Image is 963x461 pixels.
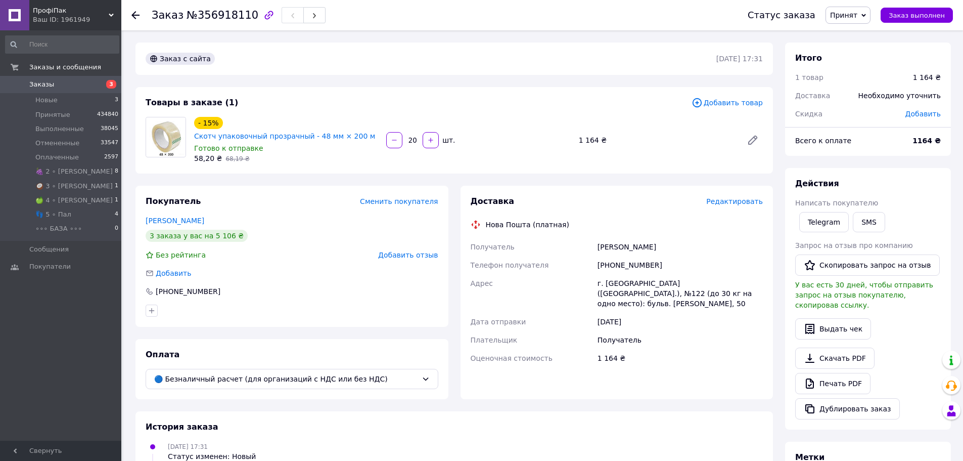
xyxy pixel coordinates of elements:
a: Telegram [799,212,849,232]
span: 🔵 Безналичный расчет (для организаций с НДС или без НДС) [154,373,418,385]
button: Заказ выполнен [881,8,953,23]
span: Адрес [471,279,493,287]
a: Печать PDF [795,373,870,394]
a: Скачать PDF [795,348,875,369]
span: 1 товар [795,73,823,81]
span: Скидка [795,110,822,118]
span: Оплаченные [35,153,79,162]
img: Скотч упаковочный прозрачный - 48 мм × 200 м [146,118,186,156]
span: 👣 5 ∘ Пал [35,210,71,219]
button: SMS [853,212,885,232]
span: Всего к оплате [795,137,851,145]
span: 1 [115,182,118,191]
span: Заказ [152,9,184,21]
span: 🍇 2 ∘ [PERSON_NAME] [35,167,113,176]
span: Итого [795,53,822,63]
div: - 15% [194,117,223,129]
span: 4 [115,210,118,219]
a: [PERSON_NAME] [146,217,204,225]
div: Заказ с сайта [146,53,215,65]
span: 3 [106,80,116,89]
div: Ваш ID: 1961949 [33,15,121,24]
time: [DATE] 17:31 [716,55,763,63]
span: Запрос на отзыв про компанию [795,241,913,249]
input: Поиск [5,35,119,54]
span: Новые [35,96,58,105]
span: Плательщик [471,336,518,344]
div: 1 164 ₴ [913,72,941,82]
div: Получатель [595,331,765,349]
span: Доставка [471,196,515,206]
div: Статус заказа [748,10,815,20]
div: [DATE] [595,313,765,331]
span: Товары в заказе (1) [146,98,238,107]
b: 1164 ₴ [912,137,941,145]
span: Отмененные [35,139,79,148]
span: Написать покупателю [795,199,878,207]
span: Сменить покупателя [360,197,438,205]
div: Вернуться назад [131,10,140,20]
span: Дата отправки [471,318,526,326]
span: Сообщения [29,245,69,254]
span: Добавить отзыв [378,251,438,259]
span: Заказ выполнен [889,12,945,19]
button: Выдать чек [795,318,871,340]
span: Выполненные [35,124,84,134]
span: История заказа [146,422,218,432]
span: 1 [115,196,118,205]
span: ∘∘∘ БАЗА ∘∘∘ [35,224,82,233]
div: шт. [440,135,456,145]
span: Заказы и сообщения [29,63,101,72]
span: 3 [115,96,118,105]
span: Добавить [905,110,941,118]
span: Заказы [29,80,54,89]
div: [PERSON_NAME] [595,238,765,256]
span: Принятые [35,110,70,119]
div: [PHONE_NUMBER] [595,256,765,274]
a: Редактировать [743,130,763,150]
div: г. [GEOGRAPHIC_DATA] ([GEOGRAPHIC_DATA].), №122 (до 30 кг на одно место): бульв. [PERSON_NAME], 50 [595,274,765,313]
span: Доставка [795,92,830,100]
span: 58,20 ₴ [194,154,222,162]
span: 434840 [97,110,118,119]
span: Добавить [156,269,191,277]
span: Покупатели [29,262,71,271]
span: 33547 [101,139,118,148]
div: Необходимо уточнить [852,85,947,107]
span: 2597 [104,153,118,162]
div: 3 заказа у вас на 5 106 ₴ [146,230,248,242]
button: Скопировать запрос на отзыв [795,255,940,276]
a: Скотч упаковочный прозрачный - 48 мм × 200 м [194,132,375,140]
span: 68,19 ₴ [225,155,249,162]
span: 38045 [101,124,118,134]
div: 1 164 ₴ [595,349,765,367]
span: Телефон получателя [471,261,549,269]
button: Дублировать заказ [795,398,900,420]
span: Оплата [146,350,179,359]
span: 🥥 3 ∘ [PERSON_NAME] [35,182,113,191]
span: 0 [115,224,118,233]
span: Готово к отправке [194,144,263,152]
span: Действия [795,179,839,188]
span: [DATE] 17:31 [168,443,208,450]
span: Оценочная стоимость [471,354,553,362]
span: Добавить товар [692,97,763,108]
div: 1 164 ₴ [575,133,739,147]
span: Принят [830,11,857,19]
span: 🍏 4 ∘ [PERSON_NAME] [35,196,113,205]
div: Нова Пошта (платная) [483,220,572,230]
div: [PHONE_NUMBER] [155,286,221,297]
span: ПрофіПак [33,6,109,15]
span: Получатель [471,243,515,251]
span: Без рейтинга [156,251,206,259]
span: №356918110 [187,9,258,21]
span: Редактировать [706,197,763,205]
span: 8 [115,167,118,176]
span: У вас есть 30 дней, чтобы отправить запрос на отзыв покупателю, скопировав ссылку. [795,281,933,309]
span: Покупатель [146,196,201,206]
